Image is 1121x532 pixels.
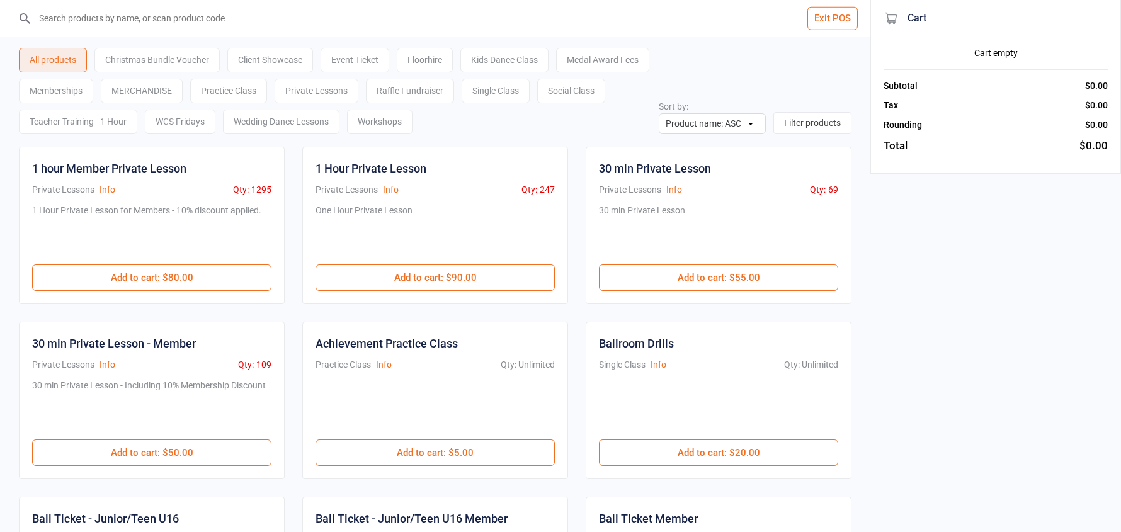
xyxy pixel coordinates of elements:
div: Qty: Unlimited [784,358,838,371]
div: Christmas Bundle Voucher [94,48,220,72]
div: Raffle Fundraiser [366,79,454,103]
button: Add to cart: $80.00 [32,264,271,291]
div: 30 min Private Lesson - Including 10% Membership Discount [32,379,266,427]
div: All products [19,48,87,72]
div: Single Class [599,358,646,371]
div: $0.00 [1079,138,1108,154]
div: Ball Ticket - Junior/Teen U16 Member [316,510,508,527]
button: Add to cart: $55.00 [599,264,838,291]
div: $0.00 [1085,118,1108,132]
div: 1 hour Member Private Lesson [32,160,186,177]
div: Ball Ticket Member [599,510,698,527]
div: $0.00 [1085,99,1108,112]
div: Workshops [347,110,413,134]
div: Ball Ticket - Junior/Teen U16 [32,510,179,527]
button: Info [383,183,399,196]
div: MERCHANDISE [101,79,183,103]
button: Info [651,358,666,371]
div: One Hour Private Lesson [316,204,413,252]
button: Filter products [773,112,851,134]
div: Kids Dance Class [460,48,549,72]
button: Add to cart: $5.00 [316,439,555,466]
div: Private Lessons [32,183,94,196]
div: Total [884,138,908,154]
label: Sort by: [659,101,688,111]
div: Floorhire [397,48,453,72]
div: Qty: -69 [810,183,838,196]
div: 30 min Private Lesson [599,204,685,252]
button: Add to cart: $50.00 [32,439,271,466]
div: Private Lessons [32,358,94,371]
div: Tax [884,99,898,112]
div: Private Lessons [275,79,358,103]
button: Add to cart: $90.00 [316,264,555,291]
div: Ballroom Drills [599,335,674,352]
div: Event Ticket [321,48,389,72]
button: Info [100,358,115,371]
div: Cart empty [884,47,1108,60]
div: Qty: -1295 [233,183,271,196]
div: Subtotal [884,79,918,93]
div: Qty: Unlimited [501,358,555,371]
div: Memberships [19,79,93,103]
div: Practice Class [316,358,371,371]
div: Private Lessons [599,183,661,196]
button: Info [376,358,392,371]
div: Achievement Practice Class [316,335,458,352]
div: $0.00 [1085,79,1108,93]
div: 30 min Private Lesson - Member [32,335,196,352]
div: Rounding [884,118,922,132]
div: Qty: -247 [521,183,555,196]
button: Exit POS [807,7,858,30]
div: Practice Class [190,79,267,103]
div: Medal Award Fees [556,48,649,72]
button: Add to cart: $20.00 [599,439,838,466]
button: Info [666,183,682,196]
div: WCS Fridays [145,110,215,134]
div: Private Lessons [316,183,378,196]
div: 30 min Private Lesson [599,160,711,177]
div: Social Class [537,79,605,103]
div: Wedding Dance Lessons [223,110,339,134]
div: Teacher Training - 1 Hour [19,110,137,134]
div: 1 Hour Private Lesson for Members - 10% discount applied. [32,204,261,252]
div: Single Class [462,79,530,103]
button: Info [100,183,115,196]
div: Qty: -109 [238,358,271,371]
div: Client Showcase [227,48,313,72]
div: 1 Hour Private Lesson [316,160,426,177]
